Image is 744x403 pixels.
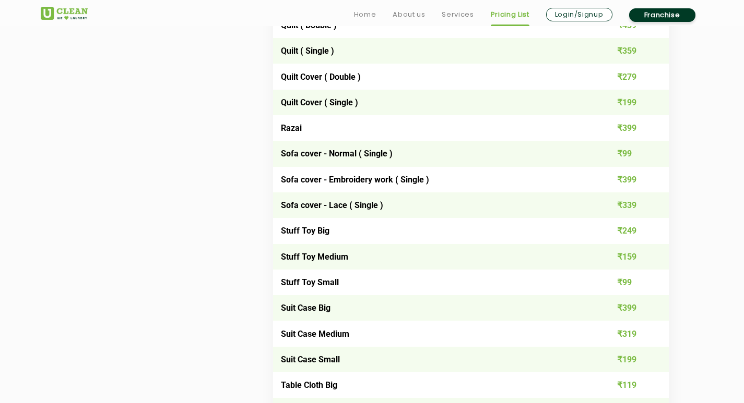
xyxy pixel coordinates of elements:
[41,7,88,20] img: UClean Laundry and Dry Cleaning
[589,115,669,141] td: ₹399
[273,141,590,166] td: Sofa cover - Normal ( Single )
[273,372,590,398] td: Table Cloth Big
[273,347,590,372] td: Suit Case Small
[273,90,590,115] td: Quilt Cover ( Single )
[273,218,590,243] td: Stuff Toy Big
[273,167,590,192] td: Sofa cover - Embroidery work ( Single )
[491,8,529,21] a: Pricing List
[629,8,695,22] a: Franchise
[589,372,669,398] td: ₹119
[589,270,669,295] td: ₹99
[589,295,669,321] td: ₹399
[354,8,376,21] a: Home
[273,115,590,141] td: Razai
[273,321,590,346] td: Suit Case Medium
[589,192,669,218] td: ₹339
[589,347,669,372] td: ₹199
[589,90,669,115] td: ₹199
[273,38,590,64] td: Quilt ( Single )
[393,8,425,21] a: About us
[589,167,669,192] td: ₹399
[273,295,590,321] td: Suit Case Big
[589,244,669,270] td: ₹159
[273,64,590,89] td: Quilt Cover ( Double )
[589,38,669,64] td: ₹359
[589,218,669,243] td: ₹249
[273,270,590,295] td: Stuff Toy Small
[589,64,669,89] td: ₹279
[589,141,669,166] td: ₹99
[273,244,590,270] td: Stuff Toy Medium
[442,8,474,21] a: Services
[546,8,612,21] a: Login/Signup
[273,192,590,218] td: Sofa cover - Lace ( Single )
[589,321,669,346] td: ₹319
